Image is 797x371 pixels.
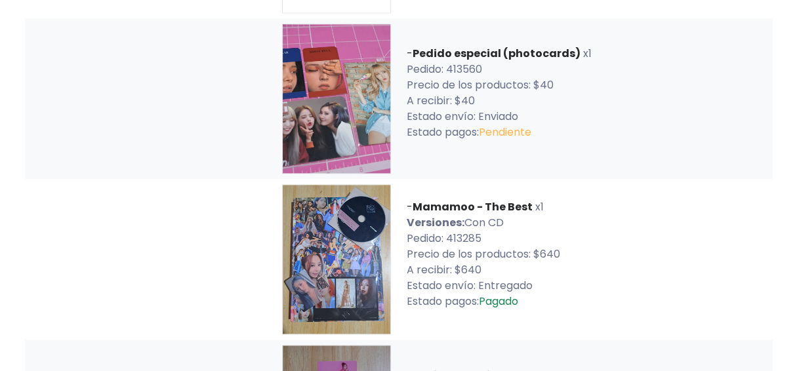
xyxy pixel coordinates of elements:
[413,199,533,214] b: Mamamoo - The Best
[407,199,535,214] a: -Mamamoo - The Best
[282,184,391,334] img: small_1750636426030.jpeg
[407,215,464,230] strong: Versiones:
[479,294,518,309] span: Pagado
[407,231,765,309] p: Pedido: 413285 Precio de los productos: $640 A recibir: $640 Estado envío: Entregado Estado pagos:
[413,46,581,61] b: Pedido especial (photocards)
[407,215,765,231] p: Con CD
[399,199,773,320] div: x1
[399,46,773,151] div: x1
[479,125,531,140] span: Pendiente
[282,24,391,174] img: small_1756419224513.jpeg
[407,62,765,140] p: Pedido: 413560 Precio de los productos: $40 A recibir: $40 Estado envío: Enviado Estado pagos:
[407,46,583,61] a: -Pedido especial (photocards)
